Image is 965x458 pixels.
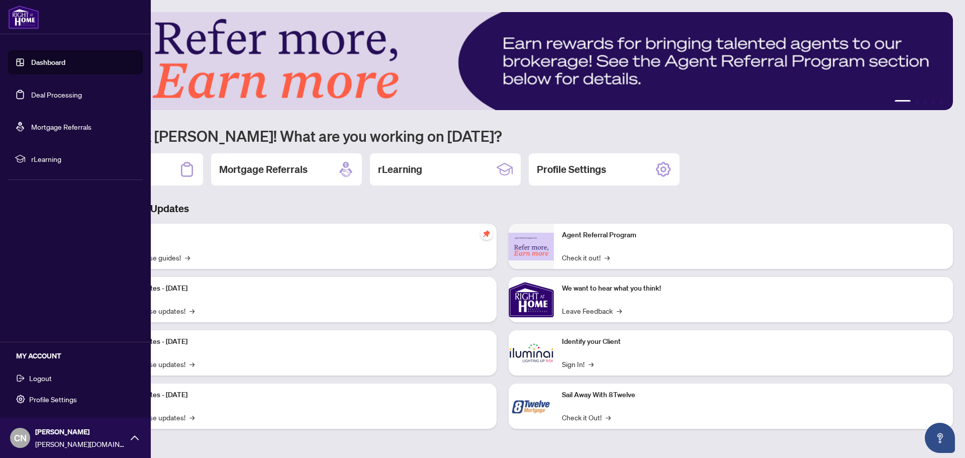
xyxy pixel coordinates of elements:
[8,5,39,29] img: logo
[31,58,65,67] a: Dashboard
[8,391,143,408] button: Profile Settings
[509,330,554,376] img: Identify your Client
[562,230,945,241] p: Agent Referral Program
[939,100,943,104] button: 5
[14,431,27,445] span: CN
[31,90,82,99] a: Deal Processing
[562,412,611,423] a: Check it Out!→
[189,412,195,423] span: →
[106,390,489,401] p: Platform Updates - [DATE]
[29,391,77,407] span: Profile Settings
[923,100,927,104] button: 3
[52,12,953,110] img: Slide 0
[562,252,610,263] a: Check it out!→
[8,370,143,387] button: Logout
[562,336,945,347] p: Identify your Client
[31,153,136,164] span: rLearning
[925,423,955,453] button: Open asap
[185,252,190,263] span: →
[189,305,195,316] span: →
[931,100,935,104] button: 4
[52,126,953,145] h1: Welcome back [PERSON_NAME]! What are you working on [DATE]?
[480,228,493,240] span: pushpin
[509,277,554,322] img: We want to hear what you think!
[562,390,945,401] p: Sail Away With 8Twelve
[915,100,919,104] button: 2
[562,305,622,316] a: Leave Feedback→
[106,230,489,241] p: Self-Help
[606,412,611,423] span: →
[562,358,594,370] a: Sign In!→
[29,370,52,386] span: Logout
[617,305,622,316] span: →
[189,358,195,370] span: →
[35,426,126,437] span: [PERSON_NAME]
[589,358,594,370] span: →
[106,283,489,294] p: Platform Updates - [DATE]
[895,100,911,104] button: 1
[31,122,91,131] a: Mortgage Referrals
[219,162,308,176] h2: Mortgage Referrals
[509,384,554,429] img: Sail Away With 8Twelve
[106,336,489,347] p: Platform Updates - [DATE]
[16,350,143,361] h5: MY ACCOUNT
[52,202,953,216] h3: Brokerage & Industry Updates
[537,162,606,176] h2: Profile Settings
[509,233,554,260] img: Agent Referral Program
[35,438,126,449] span: [PERSON_NAME][DOMAIN_NAME][EMAIL_ADDRESS][DOMAIN_NAME]
[378,162,422,176] h2: rLearning
[562,283,945,294] p: We want to hear what you think!
[605,252,610,263] span: →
